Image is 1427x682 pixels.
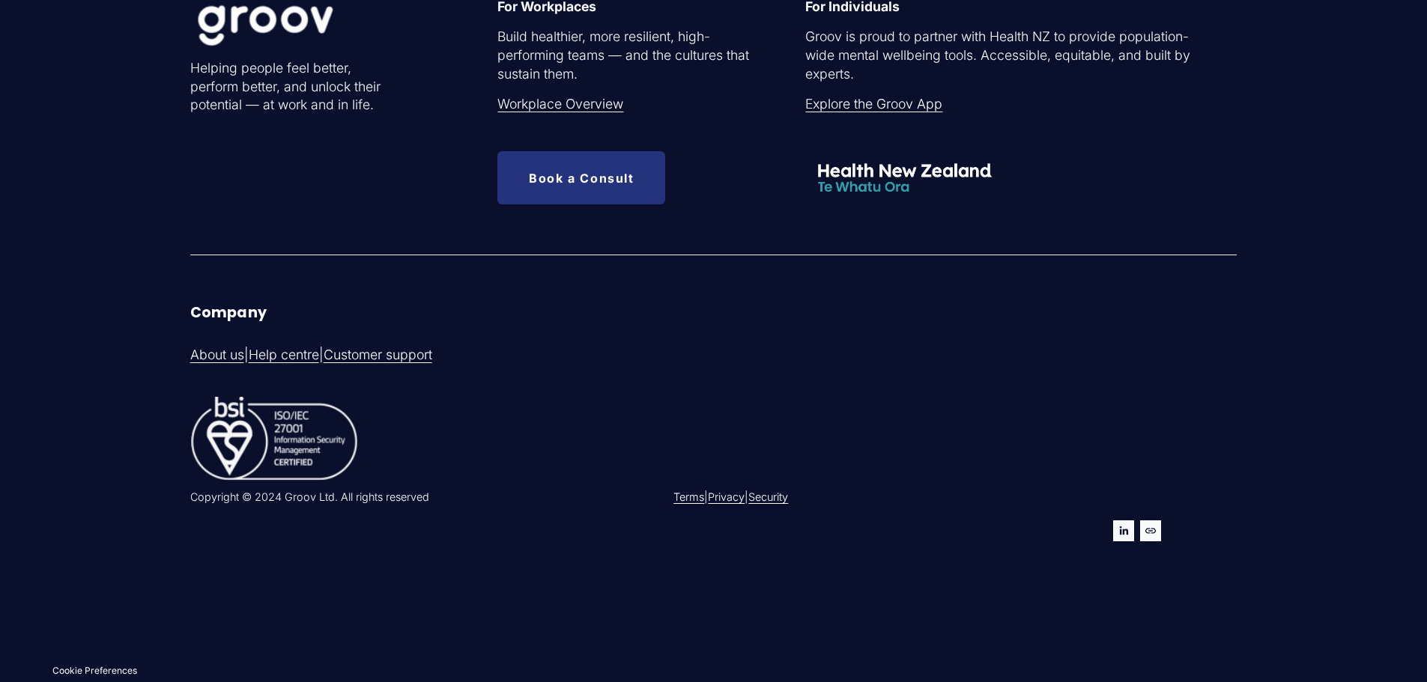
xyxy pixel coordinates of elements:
a: Customer support [324,346,432,365]
a: Help centre [249,346,319,365]
section: Manage previously selected cookie options [45,660,145,682]
a: Workplace Overview [497,95,623,114]
a: LinkedIn [1113,520,1134,541]
a: Book a Consult [497,151,665,204]
a: Terms [673,490,704,505]
p: Build healthier, more resilient, high-performing teams — and the cultures that sustain them. [497,28,753,83]
a: URL [1140,520,1161,541]
button: Cookie Preferences [52,665,137,676]
a: Privacy [708,490,745,505]
a: About us [190,346,244,365]
strong: Company [190,302,267,323]
a: Security [748,490,788,505]
p: | | [673,490,1017,505]
p: | | [190,346,709,365]
p: Helping people feel better, perform better, and unlock their potential — at work and in life. [190,59,402,115]
p: Copyright © 2024 Groov Ltd. All rights reserved [190,490,709,505]
p: Groov is proud to partner with Health NZ to provide population-wide mental wellbeing tools. Acces... [805,28,1193,83]
a: Explore the Groov App [805,95,942,114]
